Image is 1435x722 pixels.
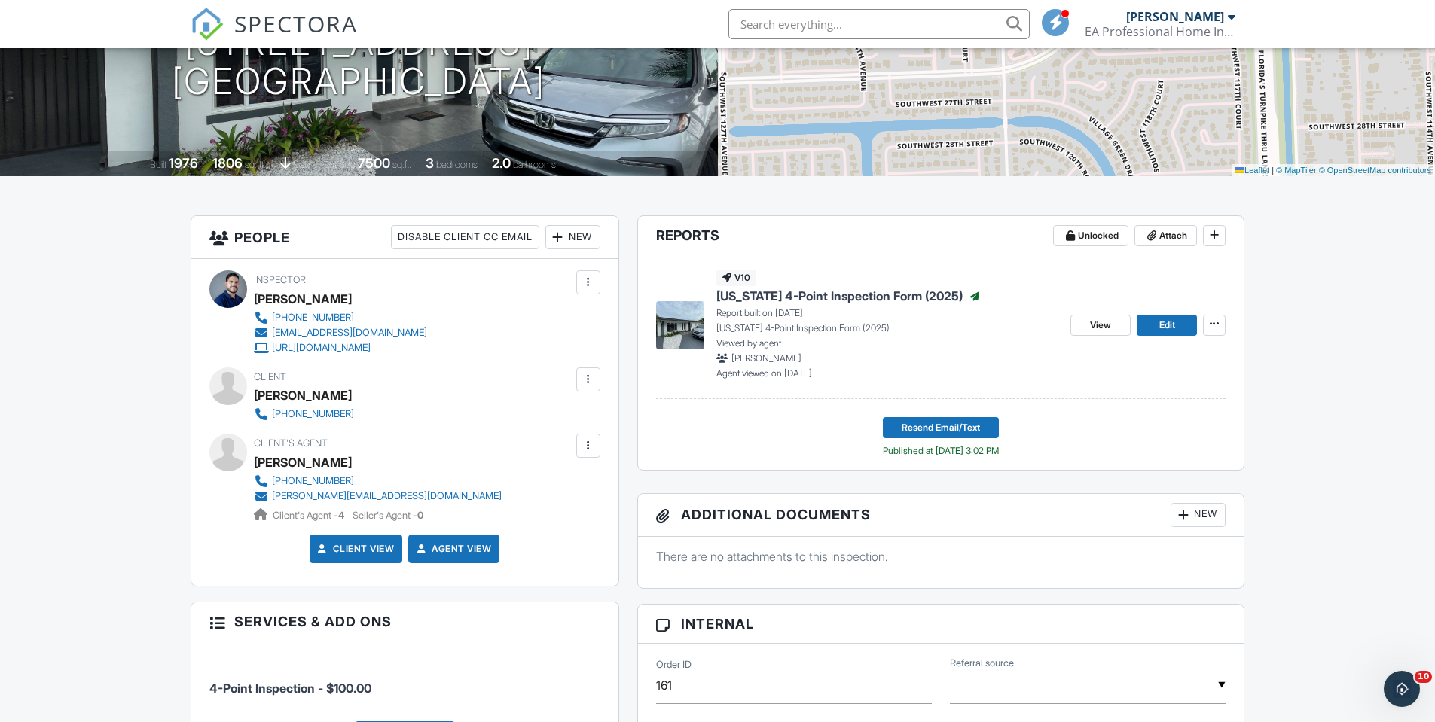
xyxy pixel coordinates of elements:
div: [PHONE_NUMBER] [272,475,354,487]
a: Agent View [414,541,491,556]
label: Order ID [656,658,692,672]
a: [PHONE_NUMBER] [254,310,427,325]
div: [PHONE_NUMBER] [272,312,354,324]
span: Client's Agent [254,437,328,449]
div: 2.0 [492,155,511,171]
img: The Best Home Inspection Software - Spectora [191,8,224,41]
span: Seller's Agent - [353,510,423,521]
div: [PERSON_NAME] [254,384,352,407]
h3: Additional Documents [638,494,1244,537]
h3: Services & Add ons [191,602,618,641]
div: 1806 [212,155,243,171]
a: [URL][DOMAIN_NAME] [254,340,427,355]
a: [EMAIL_ADDRESS][DOMAIN_NAME] [254,325,427,340]
a: Client View [315,541,395,556]
strong: 0 [417,510,423,521]
a: [PHONE_NUMBER] [254,474,502,489]
div: 3 [426,155,434,171]
span: Lot Size [324,159,356,170]
label: Referral source [950,657,1014,670]
span: bedrooms [436,159,478,170]
span: Inspector [254,274,306,285]
div: 7500 [358,155,390,171]
span: 4-Point Inspection - $100.00 [209,681,371,696]
div: [EMAIL_ADDRESS][DOMAIN_NAME] [272,327,427,339]
h1: [STREET_ADDRESS] [GEOGRAPHIC_DATA] [172,23,545,102]
span: bathrooms [513,159,556,170]
div: [PERSON_NAME] [1126,9,1224,24]
strong: 4 [338,510,344,521]
a: Leaflet [1235,166,1269,175]
a: © OpenStreetMap contributors [1319,166,1431,175]
div: [PHONE_NUMBER] [272,408,354,420]
span: SPECTORA [234,8,358,39]
a: © MapTiler [1276,166,1317,175]
div: [URL][DOMAIN_NAME] [272,342,371,354]
a: [PERSON_NAME] [254,451,352,474]
span: slab [293,159,310,170]
span: Client [254,371,286,382]
p: There are no attachments to this inspection. [656,548,1226,565]
a: [PERSON_NAME][EMAIL_ADDRESS][DOMAIN_NAME] [254,489,502,504]
div: Disable Client CC Email [391,225,539,249]
div: EA Professional Home Inspections LLC [1085,24,1235,39]
iframe: Intercom live chat [1384,671,1420,707]
li: Service: 4-Point Inspection [209,653,600,708]
span: sq.ft. [392,159,411,170]
h3: People [191,216,618,259]
div: [PERSON_NAME] [254,288,352,310]
h3: Internal [638,605,1244,644]
span: | [1272,166,1274,175]
span: Client's Agent - [273,510,347,521]
span: sq. ft. [245,159,266,170]
div: New [545,225,600,249]
div: [PERSON_NAME][EMAIL_ADDRESS][DOMAIN_NAME] [272,490,502,502]
span: 10 [1415,671,1432,683]
div: 1976 [169,155,198,171]
span: Built [150,159,166,170]
input: Search everything... [728,9,1030,39]
div: New [1171,503,1226,527]
a: [PHONE_NUMBER] [254,407,354,422]
a: SPECTORA [191,20,358,52]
